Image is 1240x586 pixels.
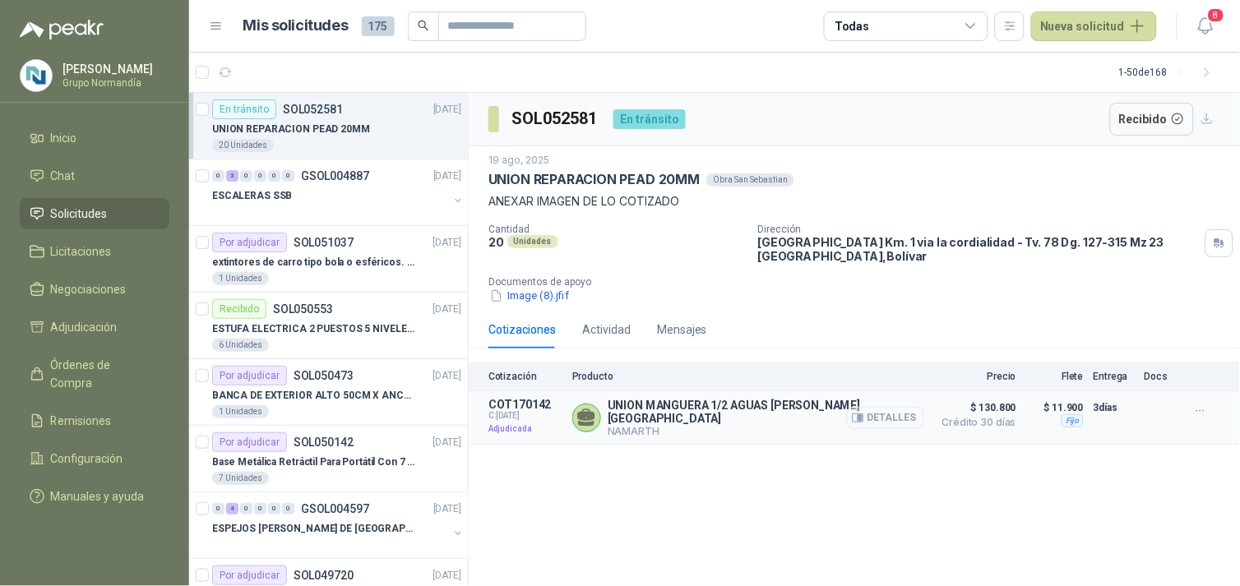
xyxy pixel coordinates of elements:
[507,235,558,248] div: Unidades
[51,205,108,223] span: Solicitudes
[1094,398,1135,418] p: 3 días
[657,321,707,339] div: Mensajes
[212,388,417,404] p: BANCA DE EXTERIOR ALTO 50CM X ANCHO 100CM FONDO 45CM CON ESPALDAR
[212,139,274,152] div: 20 Unidades
[488,398,562,411] p: COT170142
[20,198,169,229] a: Solicitudes
[212,472,269,485] div: 7 Unidades
[189,93,468,159] a: En tránsitoSOL052581[DATE] UNION REPARACION PEAD 20MM20 Unidades
[488,371,562,382] p: Cotización
[240,170,252,182] div: 0
[212,170,224,182] div: 0
[51,356,154,392] span: Órdenes de Compra
[20,122,169,154] a: Inicio
[433,568,461,584] p: [DATE]
[212,432,287,452] div: Por adjudicar
[488,276,1233,288] p: Documentos de apoyo
[418,20,429,31] span: search
[294,370,354,381] p: SOL050473
[1031,12,1157,41] button: Nueva solicitud
[212,405,269,418] div: 1 Unidades
[212,503,224,514] div: 0
[51,280,127,298] span: Negociaciones
[582,321,631,339] div: Actividad
[51,318,118,336] span: Adjudicación
[226,503,238,514] div: 4
[488,421,562,437] p: Adjudicada
[254,170,266,182] div: 0
[189,226,468,293] a: Por adjudicarSOL051037[DATE] extintores de carro tipo bola o esféricos. Eficacia 21A - 113B1 Unid...
[212,299,266,319] div: Recibido
[362,16,395,36] span: 175
[51,412,112,430] span: Remisiones
[282,503,294,514] div: 0
[608,399,924,425] p: UNION MANGUERA 1/2 AGUAS [PERSON_NAME][GEOGRAPHIC_DATA]
[488,224,745,235] p: Cantidad
[758,224,1200,235] p: Dirección
[51,167,76,185] span: Chat
[20,274,169,305] a: Negociaciones
[212,521,417,537] p: ESPEJOS [PERSON_NAME] DE [GEOGRAPHIC_DATA][DATE]
[572,371,924,382] p: Producto
[1026,398,1084,418] p: $ 11.900
[212,366,287,385] div: Por adjudicar
[934,371,1016,382] p: Precio
[282,170,294,182] div: 0
[243,14,349,38] h1: Mis solicitudes
[488,321,556,339] div: Cotizaciones
[51,450,123,468] span: Configuración
[212,255,417,270] p: extintores de carro tipo bola o esféricos. Eficacia 21A - 113B
[1110,103,1195,136] button: Recibido
[20,20,104,39] img: Logo peakr
[488,153,549,168] p: 19 ago, 2025
[20,405,169,436] a: Remisiones
[212,99,276,119] div: En tránsito
[433,501,461,517] p: [DATE]
[273,303,333,315] p: SOL050553
[488,192,1220,210] p: ANEXAR IMAGEN DE LO COTIZADO
[706,173,794,187] div: Obra San Sebastian
[1026,371,1084,382] p: Flete
[433,435,461,450] p: [DATE]
[20,160,169,191] a: Chat
[212,339,269,352] div: 6 Unidades
[433,368,461,384] p: [DATE]
[212,122,370,137] p: UNION REPARACION PEAD 20MM
[1062,414,1084,427] div: Fijo
[488,171,700,188] p: UNION REPARACION PEAD 20MM
[189,359,468,426] a: Por adjudicarSOL050473[DATE] BANCA DE EXTERIOR ALTO 50CM X ANCHO 100CM FONDO 45CM CON ESPALDAR1 U...
[1191,12,1220,41] button: 8
[189,293,468,359] a: RecibidoSOL050553[DATE] ESTUFA ELECTRICA 2 PUESTOS 5 NIVELES DE TEMPERATURA 2000 W6 Unidades
[212,499,465,551] a: 0 4 0 0 0 0 GSOL004597[DATE] ESPEJOS [PERSON_NAME] DE [GEOGRAPHIC_DATA][DATE]
[1119,59,1220,85] div: 1 - 50 de 168
[835,17,869,35] div: Todas
[212,233,287,252] div: Por adjudicar
[212,454,417,470] p: Base Metálica Retráctil Para Portátil Con 7 Altur
[1145,371,1178,382] p: Docs
[294,237,354,248] p: SOL051037
[847,407,924,429] button: Detalles
[283,104,343,115] p: SOL052581
[212,321,417,337] p: ESTUFA ELECTRICA 2 PUESTOS 5 NIVELES DE TEMPERATURA 2000 W
[20,443,169,474] a: Configuración
[608,425,924,437] p: NAMARTH
[433,235,461,251] p: [DATE]
[20,236,169,267] a: Licitaciones
[62,63,165,75] p: [PERSON_NAME]
[240,503,252,514] div: 0
[51,242,112,261] span: Licitaciones
[433,302,461,317] p: [DATE]
[189,426,468,492] a: Por adjudicarSOL050142[DATE] Base Metálica Retráctil Para Portátil Con 7 Altur7 Unidades
[51,487,145,505] span: Manuales y ayuda
[433,102,461,118] p: [DATE]
[433,168,461,184] p: [DATE]
[62,78,165,88] p: Grupo Normandía
[488,288,571,305] button: Image (8).jfif
[20,349,169,399] a: Órdenes de Compra
[301,170,369,182] p: GSOL004887
[212,565,287,585] div: Por adjudicar
[212,188,292,204] p: ESCALERAS SSB
[20,311,169,343] a: Adjudicación
[488,235,504,249] p: 20
[488,411,562,421] span: C: [DATE]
